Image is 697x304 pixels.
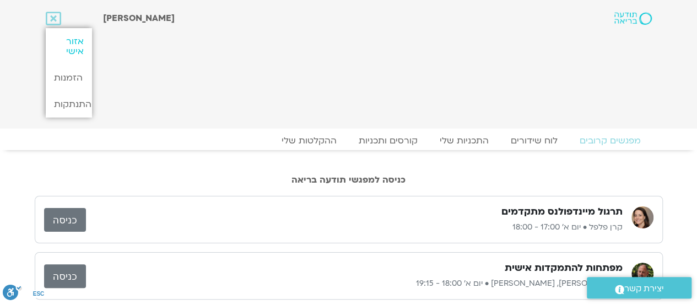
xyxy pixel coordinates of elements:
[631,206,653,228] img: קרן פלפל
[500,135,569,146] a: לוח שידורים
[103,12,175,24] span: [PERSON_NAME]
[46,65,92,91] a: הזמנות
[86,277,623,290] p: [PERSON_NAME], [PERSON_NAME] • יום א׳ 18:00 - 19:15
[46,91,92,118] a: התנתקות
[505,262,623,275] h3: מפתחות להתמקדות אישית
[46,28,92,65] a: אזור אישי
[624,281,664,296] span: יצירת קשר
[429,135,500,146] a: התכניות שלי
[348,135,429,146] a: קורסים ותכניות
[44,208,86,232] a: כניסה
[271,135,348,146] a: ההקלטות שלי
[587,277,691,298] a: יצירת קשר
[35,175,663,185] h2: כניסה למפגשי תודעה בריאה
[501,205,623,218] h3: תרגול מיינדפולנס מתקדמים
[569,135,652,146] a: מפגשים קרובים
[86,221,623,234] p: קרן פלפל • יום א׳ 17:00 - 18:00
[46,135,652,146] nav: Menu
[631,263,653,285] img: דנה גניהר, ברוך ברנר
[44,264,86,288] a: כניסה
